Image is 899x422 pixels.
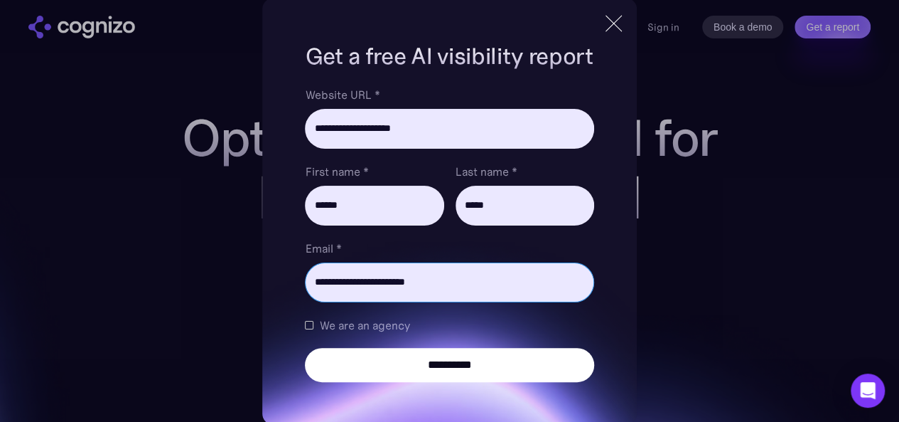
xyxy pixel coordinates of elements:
[305,41,593,72] h1: Get a free AI visibility report
[305,240,593,257] label: Email *
[851,374,885,408] div: Open Intercom Messenger
[456,163,594,180] label: Last name *
[319,317,409,334] span: We are an agency
[305,163,443,180] label: First name *
[305,86,593,382] form: Brand Report Form
[305,86,593,103] label: Website URL *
